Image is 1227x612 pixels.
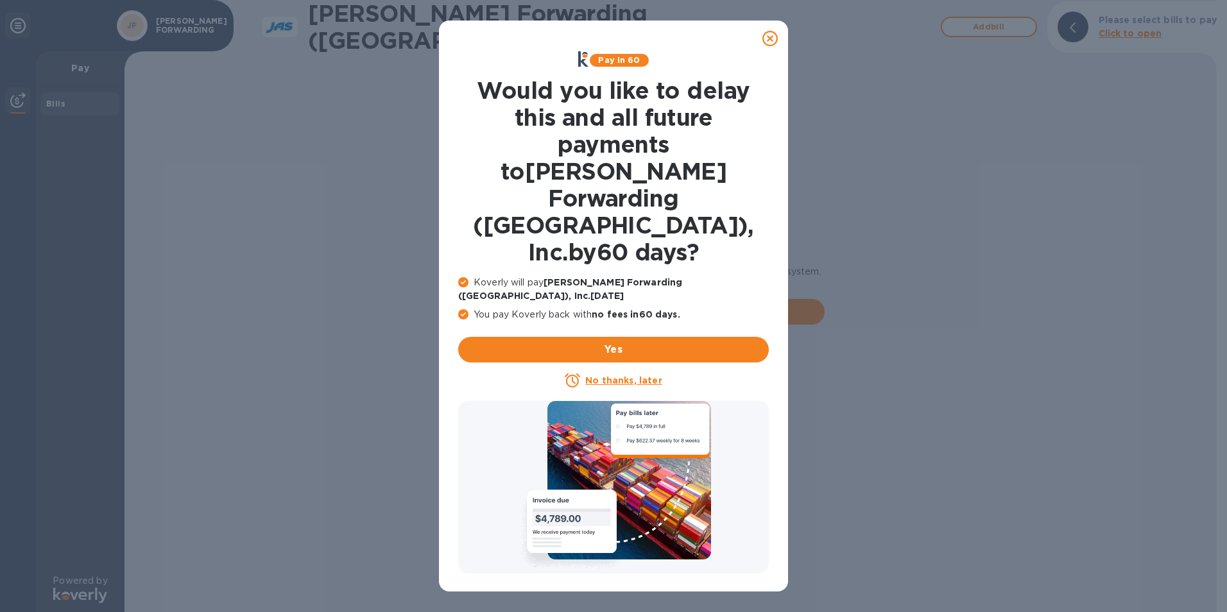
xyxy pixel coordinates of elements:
[458,77,769,266] h1: Would you like to delay this and all future payments to [PERSON_NAME] Forwarding ([GEOGRAPHIC_DAT...
[585,375,662,386] u: No thanks, later
[458,337,769,362] button: Yes
[592,309,680,319] b: no fees in 60 days .
[458,276,769,303] p: Koverly will pay
[468,342,759,357] span: Yes
[598,55,640,65] b: Pay in 60
[458,308,769,321] p: You pay Koverly back with
[458,277,682,301] b: [PERSON_NAME] Forwarding ([GEOGRAPHIC_DATA]), Inc. [DATE]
